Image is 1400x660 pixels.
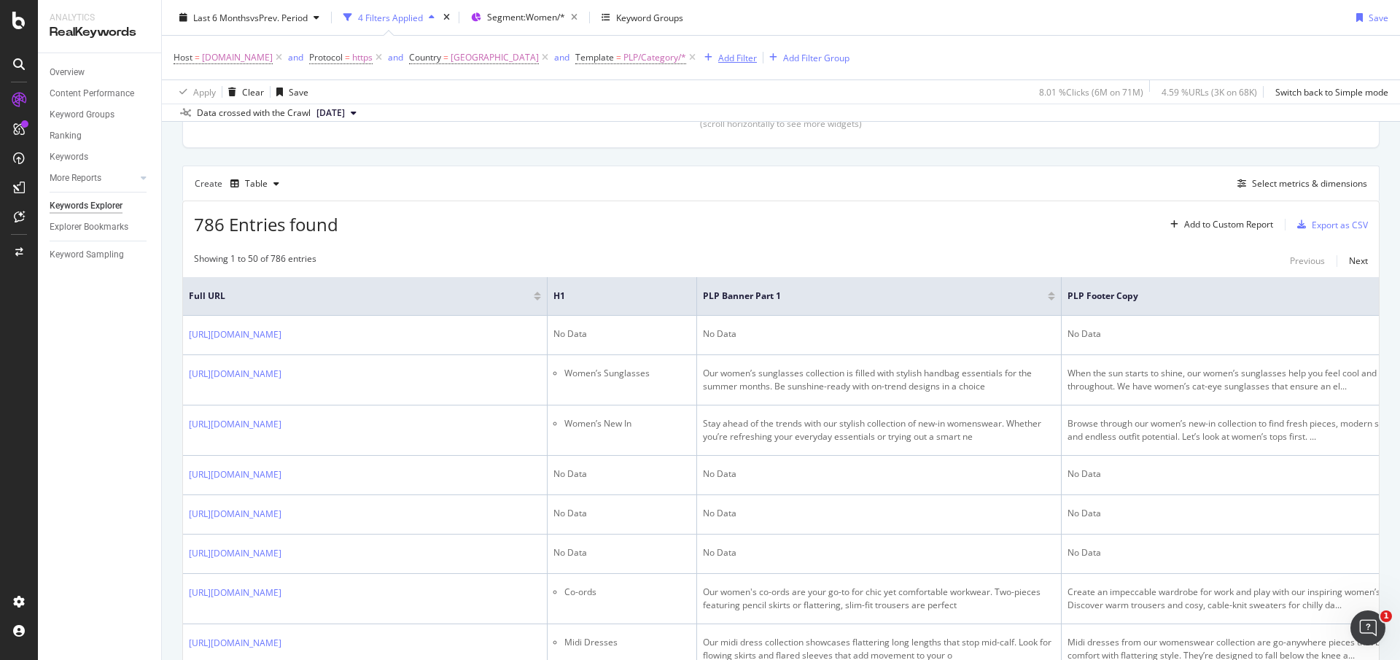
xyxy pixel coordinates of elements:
li: Women’s Sunglasses [564,367,691,380]
span: 1 [1380,610,1392,622]
button: Switch back to Simple mode [1269,80,1388,104]
a: Ranking [50,128,151,144]
div: and [388,51,403,63]
span: PLP Footer copy [1067,290,1391,303]
span: Last 6 Months [193,11,250,23]
div: Ranking [50,128,82,144]
button: Table [225,172,285,195]
span: 2025 Sep. 13th [316,106,345,120]
button: 4 Filters Applied [338,6,440,29]
div: Add Filter [718,51,757,63]
div: Apply [193,85,216,98]
span: Segment: Women/* [487,11,565,23]
button: Apply [174,80,216,104]
span: H1 [553,290,669,303]
button: and [554,50,569,64]
div: No Data [703,467,1055,481]
a: [URL][DOMAIN_NAME] [189,417,281,432]
div: Showing 1 to 50 of 786 entries [194,252,316,270]
a: [URL][DOMAIN_NAME] [189,546,281,561]
span: PLP/Category/* [623,47,686,68]
div: Add Filter Group [783,51,849,63]
span: [DOMAIN_NAME] [202,47,273,68]
div: No Data [553,546,691,559]
a: Keywords [50,150,151,165]
a: [URL][DOMAIN_NAME] [189,367,281,381]
button: Add Filter [699,49,757,66]
div: (scroll horizontally to see more widgets) [201,117,1361,130]
button: and [288,50,303,64]
span: = [345,51,350,63]
div: Keywords [50,150,88,165]
div: Content Performance [50,86,134,101]
span: vs Prev. Period [250,11,308,23]
div: Data crossed with the Crawl [197,106,311,120]
span: = [195,51,200,63]
span: [GEOGRAPHIC_DATA] [451,47,539,68]
a: [URL][DOMAIN_NAME] [189,586,281,600]
div: Our women's co-ords are your go-to for chic yet comfortable workwear. Two-pieces featuring pencil... [703,586,1055,612]
div: Stay ahead of the trends with our stylish collection of new-in womenswear. Whether you’re refresh... [703,417,1055,443]
div: Keywords Explorer [50,198,122,214]
div: RealKeywords [50,24,149,41]
span: Protocol [309,51,343,63]
button: Save [1350,6,1388,29]
div: No Data [703,327,1055,341]
div: Keyword Sampling [50,247,124,263]
div: Switch back to Simple mode [1275,85,1388,98]
div: Export as CSV [1312,219,1368,231]
button: Segment:Women/* [465,6,583,29]
div: Save [289,85,308,98]
a: Keywords Explorer [50,198,151,214]
div: Clear [242,85,264,98]
button: and [388,50,403,64]
div: No Data [553,507,691,520]
div: Overview [50,65,85,80]
span: = [616,51,621,63]
div: Add to Custom Report [1184,220,1273,229]
button: Next [1349,252,1368,270]
div: times [440,10,453,25]
span: Country [409,51,441,63]
div: 4 Filters Applied [358,11,423,23]
a: [URL][DOMAIN_NAME] [189,507,281,521]
div: No Data [703,507,1055,520]
li: Midi Dresses [564,636,691,649]
span: https [352,47,373,68]
div: and [288,51,303,63]
div: 8.01 % Clicks ( 6M on 71M ) [1039,85,1143,98]
div: Our women’s sunglasses collection is filled with stylish handbag essentials for the summer months... [703,367,1055,393]
span: Template [575,51,614,63]
div: No Data [553,327,691,341]
button: Previous [1290,252,1325,270]
button: Export as CSV [1291,213,1368,236]
div: 4.59 % URLs ( 3K on 68K ) [1162,85,1257,98]
button: Clear [222,80,264,104]
div: Select metrics & dimensions [1252,177,1367,190]
a: Keyword Groups [50,107,151,123]
div: Save [1369,11,1388,23]
a: Content Performance [50,86,151,101]
button: Add to Custom Report [1164,213,1273,236]
div: Keyword Groups [50,107,114,123]
a: [URL][DOMAIN_NAME] [189,327,281,342]
li: Women’s New In [564,417,691,430]
button: [DATE] [311,104,362,122]
div: and [554,51,569,63]
button: Keyword Groups [596,6,689,29]
a: Keyword Sampling [50,247,151,263]
span: Host [174,51,192,63]
a: Explorer Bookmarks [50,220,151,235]
button: Last 6 MonthsvsPrev. Period [174,6,325,29]
span: Full URL [189,290,512,303]
div: Next [1349,255,1368,267]
iframe: Intercom live chat [1350,610,1385,645]
a: [URL][DOMAIN_NAME] [189,636,281,651]
li: Co-ords [564,586,691,599]
span: PLP Banner Part 1 [703,290,1026,303]
div: Analytics [50,12,149,24]
a: More Reports [50,171,136,186]
div: Table [245,179,268,188]
span: 786 Entries found [194,212,338,236]
div: Keyword Groups [616,11,683,23]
